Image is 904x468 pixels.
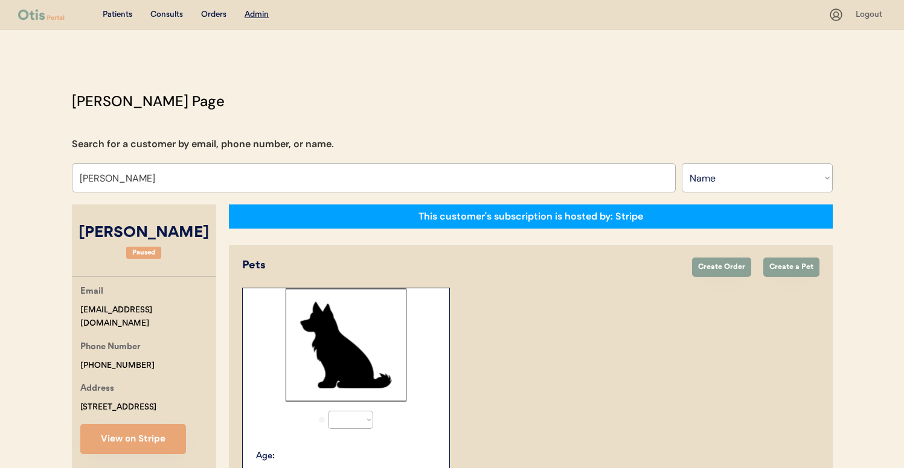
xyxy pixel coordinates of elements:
div: [PHONE_NUMBER] [80,359,155,373]
div: Email [80,285,103,300]
button: View on Stripe [80,424,186,454]
div: Orders [201,9,226,21]
div: This customer's subscription is hosted by: Stripe [418,210,643,223]
u: Admin [245,10,269,19]
img: Rectangle%2029.svg [286,288,406,402]
input: Search by name [72,163,676,192]
div: [PERSON_NAME] [72,222,216,245]
div: Patients [103,9,132,21]
div: Pets [242,258,680,274]
button: Create a Pet [763,258,819,277]
div: Phone Number [80,340,141,355]
div: [EMAIL_ADDRESS][DOMAIN_NAME] [80,303,216,331]
div: Logout [856,9,886,21]
div: Age: [256,450,275,463]
button: Create Order [692,258,751,277]
div: Consults [150,9,183,21]
div: [STREET_ADDRESS] [80,400,156,414]
div: Search for a customer by email, phone number, or name. [72,137,334,151]
div: [PERSON_NAME] Page [72,90,225,112]
div: Address [80,382,114,397]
